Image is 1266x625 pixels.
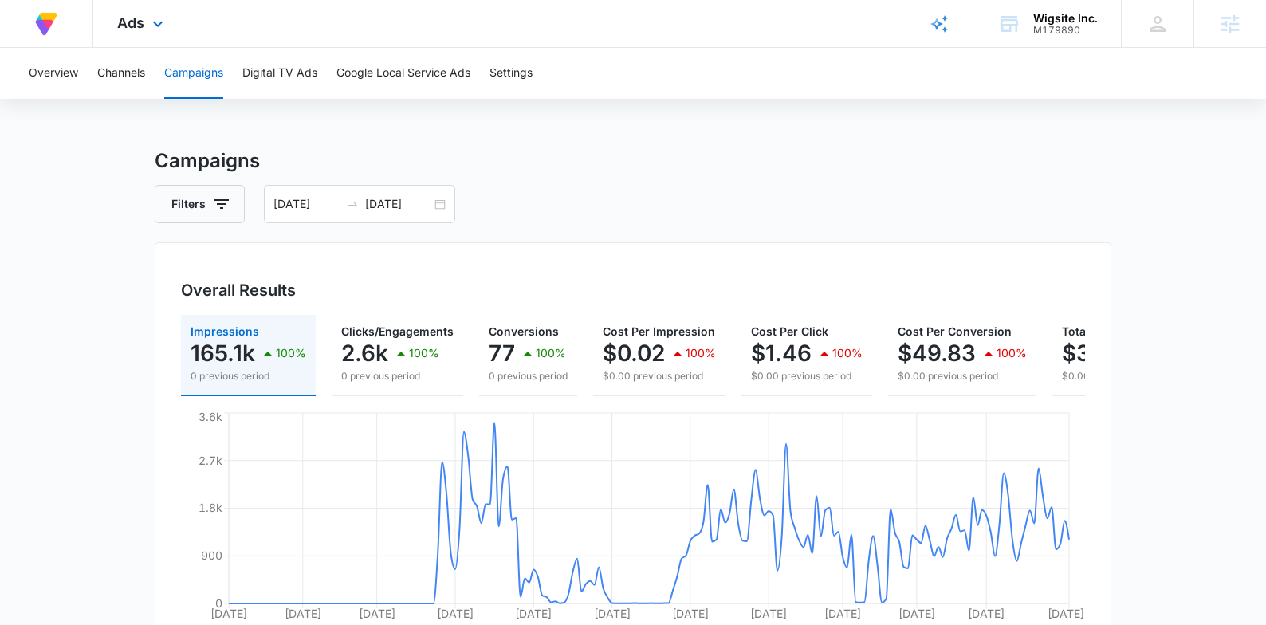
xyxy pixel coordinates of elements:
p: $3,837.10 [1062,340,1165,366]
p: 100% [832,348,863,359]
p: $0.00 previous period [1062,369,1216,383]
p: $0.02 [603,340,665,366]
p: 100% [409,348,439,359]
span: Ads [117,14,144,31]
tspan: [DATE] [824,607,861,620]
button: Channels [97,48,145,99]
tspan: 0 [215,596,222,610]
span: Conversions [489,324,559,338]
p: 100% [686,348,716,359]
tspan: [DATE] [285,607,321,620]
p: 0 previous period [191,369,306,383]
h3: Overall Results [181,278,296,302]
button: Filters [155,185,245,223]
tspan: [DATE] [968,607,1005,620]
h3: Campaigns [155,147,1111,175]
p: 100% [276,348,306,359]
p: 100% [997,348,1027,359]
p: $0.00 previous period [603,369,716,383]
tspan: [DATE] [1048,607,1084,620]
p: 0 previous period [489,369,568,383]
tspan: 2.7k [199,454,222,467]
span: Clicks/Engagements [341,324,454,338]
tspan: [DATE] [515,607,552,620]
tspan: [DATE] [359,607,395,620]
span: to [346,198,359,210]
button: Google Local Service Ads [336,48,470,99]
tspan: [DATE] [437,607,474,620]
tspan: 900 [201,548,222,562]
span: Total Spend [1062,324,1127,338]
button: Digital TV Ads [242,48,317,99]
button: Campaigns [164,48,223,99]
p: $0.00 previous period [751,369,863,383]
p: 100% [536,348,566,359]
tspan: 1.8k [199,501,222,514]
p: 0 previous period [341,369,454,383]
span: swap-right [346,198,359,210]
input: Start date [273,195,340,213]
tspan: 3.6k [199,410,222,423]
tspan: [DATE] [672,607,709,620]
div: account id [1033,25,1098,36]
p: 77 [489,340,515,366]
span: Impressions [191,324,259,338]
tspan: [DATE] [594,607,631,620]
span: Cost Per Click [751,324,828,338]
img: Volusion [32,10,61,38]
p: 165.1k [191,340,255,366]
button: Settings [489,48,533,99]
p: $0.00 previous period [898,369,1027,383]
span: Cost Per Impression [603,324,715,338]
div: account name [1033,12,1098,25]
tspan: [DATE] [210,607,247,620]
button: Overview [29,48,78,99]
input: End date [365,195,431,213]
p: $49.83 [898,340,976,366]
tspan: [DATE] [750,607,787,620]
tspan: [DATE] [898,607,935,620]
span: Cost Per Conversion [898,324,1012,338]
p: $1.46 [751,340,812,366]
p: 2.6k [341,340,388,366]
